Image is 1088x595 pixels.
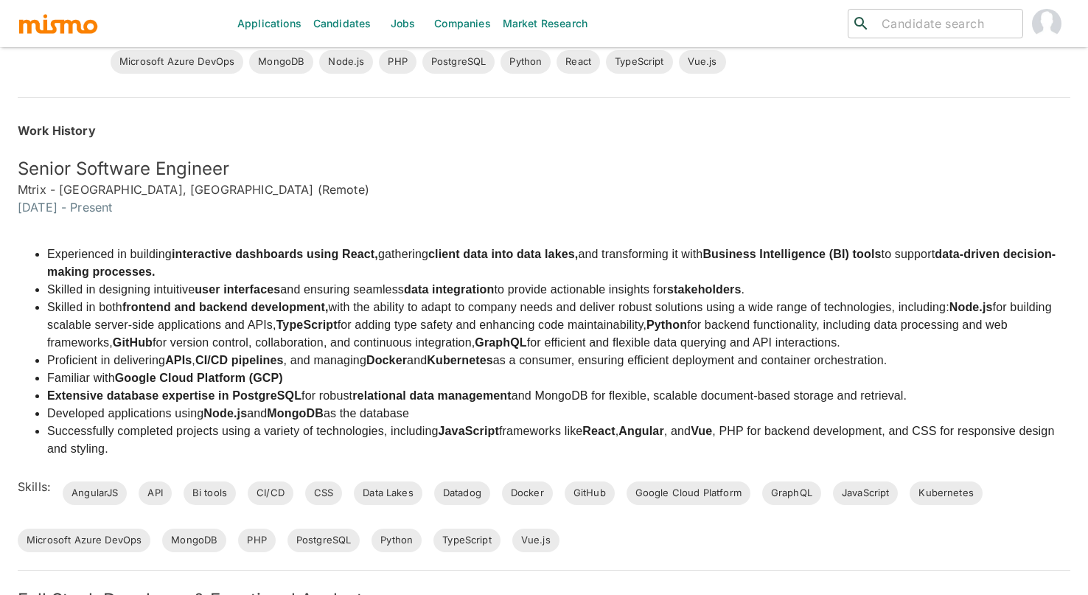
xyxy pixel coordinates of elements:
[195,283,280,296] strong: user interfaces
[422,55,495,69] span: PostgreSQL
[667,283,742,296] strong: stakeholders
[113,336,153,349] strong: GitHub
[366,354,407,366] strong: Docker
[165,354,192,366] strong: APIs
[276,319,338,331] strong: TypeScript
[557,55,600,69] span: React
[238,533,275,548] span: PHP
[47,405,1070,422] li: Developed applications using and as the database
[249,55,313,69] span: MongoDB
[203,407,247,420] strong: Node.js
[475,336,526,349] strong: GraphQL
[876,13,1016,34] input: Candidate search
[47,369,1070,387] li: Familiar with
[47,246,1070,281] li: Experienced in building gathering and transforming it with to support
[433,533,501,548] span: TypeScript
[267,407,324,420] strong: MongoDB
[47,281,1070,299] li: Skilled in designing intuitive and ensuring seamless to provide actionable insights for .
[702,248,881,260] strong: Business Intelligence (BI) tools
[501,55,551,69] span: Python
[47,387,1070,405] li: for robust and MongoDB for flexible, scalable document-based storage and retrieval.
[949,301,993,313] strong: Node.js
[63,486,127,501] span: AngularJS
[428,248,578,260] strong: client data into data lakes,
[646,319,687,331] strong: Python
[319,55,373,69] span: Node.js
[565,486,615,501] span: GitHub
[305,486,342,501] span: CSS
[18,533,150,548] span: Microsoft Azure DevOps
[354,486,422,501] span: Data Lakes
[47,352,1070,369] li: Proficient in delivering , , and managing and as a consumer, ensuring efficient deployment and co...
[195,354,284,366] strong: CI/CD pipelines
[139,486,171,501] span: API
[18,157,1070,181] h5: Senior Software Engineer
[184,486,236,501] span: Bi tools
[379,55,416,69] span: PHP
[287,533,360,548] span: PostgreSQL
[372,533,422,548] span: Python
[427,354,493,366] strong: Kubernetes
[111,55,243,69] span: Microsoft Azure DevOps
[910,486,983,501] span: Kubernetes
[18,478,51,495] h6: Skills:
[439,425,499,437] strong: JavaScript
[512,533,559,548] span: Vue.js
[691,425,712,437] strong: Vue
[1032,9,1061,38] img: Mismo Admin
[618,425,664,437] strong: Angular
[47,389,301,402] strong: Extensive database expertise in PostgreSQL
[404,283,494,296] strong: data integration
[352,389,512,402] strong: relational data management
[606,55,673,69] span: TypeScript
[18,122,1070,139] h6: Work History
[679,55,726,69] span: Vue.js
[762,486,821,501] span: GraphQL
[172,248,378,260] strong: interactive dashboards using React,
[627,486,750,501] span: Google Cloud Platform
[248,486,293,501] span: CI/CD
[122,301,329,313] strong: frontend and backend development,
[18,13,99,35] img: logo
[47,299,1070,352] li: Skilled in both with the ability to adapt to company needs and deliver robust solutions using a w...
[162,533,226,548] span: MongoDB
[582,425,615,437] strong: React
[18,181,1070,198] h6: Mtrix - [GEOGRAPHIC_DATA], [GEOGRAPHIC_DATA] (Remote)
[833,486,899,501] span: JavaScript
[115,372,283,384] strong: Google Cloud Platform (GCP)
[434,486,490,501] span: Datadog
[47,422,1070,458] li: Successfully completed projects using a variety of technologies, including frameworks like , , an...
[18,198,1070,216] h6: [DATE] - Present
[502,486,553,501] span: Docker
